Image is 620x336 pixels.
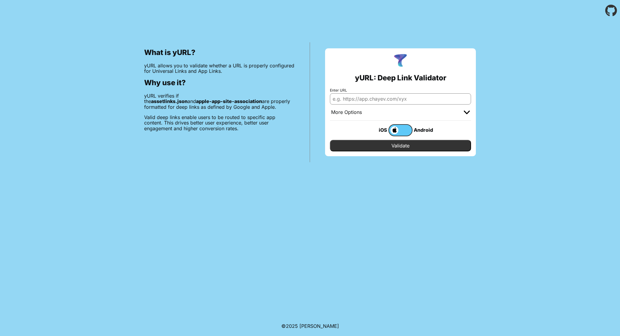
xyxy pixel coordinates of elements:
img: chevron [464,111,470,114]
input: Validate [330,140,471,151]
div: iOS [364,126,388,134]
div: More Options [331,109,362,115]
label: Enter URL [330,88,471,92]
h2: yURL: Deep Link Validator [355,74,446,82]
h2: Why use it? [144,79,295,87]
p: yURL verifies if the and are properly formatted for deep links as defined by Google and Apple. [144,93,295,110]
input: e.g. https://app.chayev.com/xyx [330,93,471,104]
p: yURL allows you to validate whether a URL is properly configured for Universal Links and App Links. [144,63,295,74]
a: Michael Ibragimchayev's Personal Site [299,323,339,329]
img: yURL Logo [393,53,408,69]
b: apple-app-site-association [196,98,262,104]
h2: What is yURL? [144,48,295,57]
span: 2025 [286,323,298,329]
div: Android [413,126,437,134]
p: Valid deep links enable users to be routed to specific app content. This drives better user exper... [144,115,295,131]
b: assetlinks.json [151,98,188,104]
footer: © [281,316,339,336]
